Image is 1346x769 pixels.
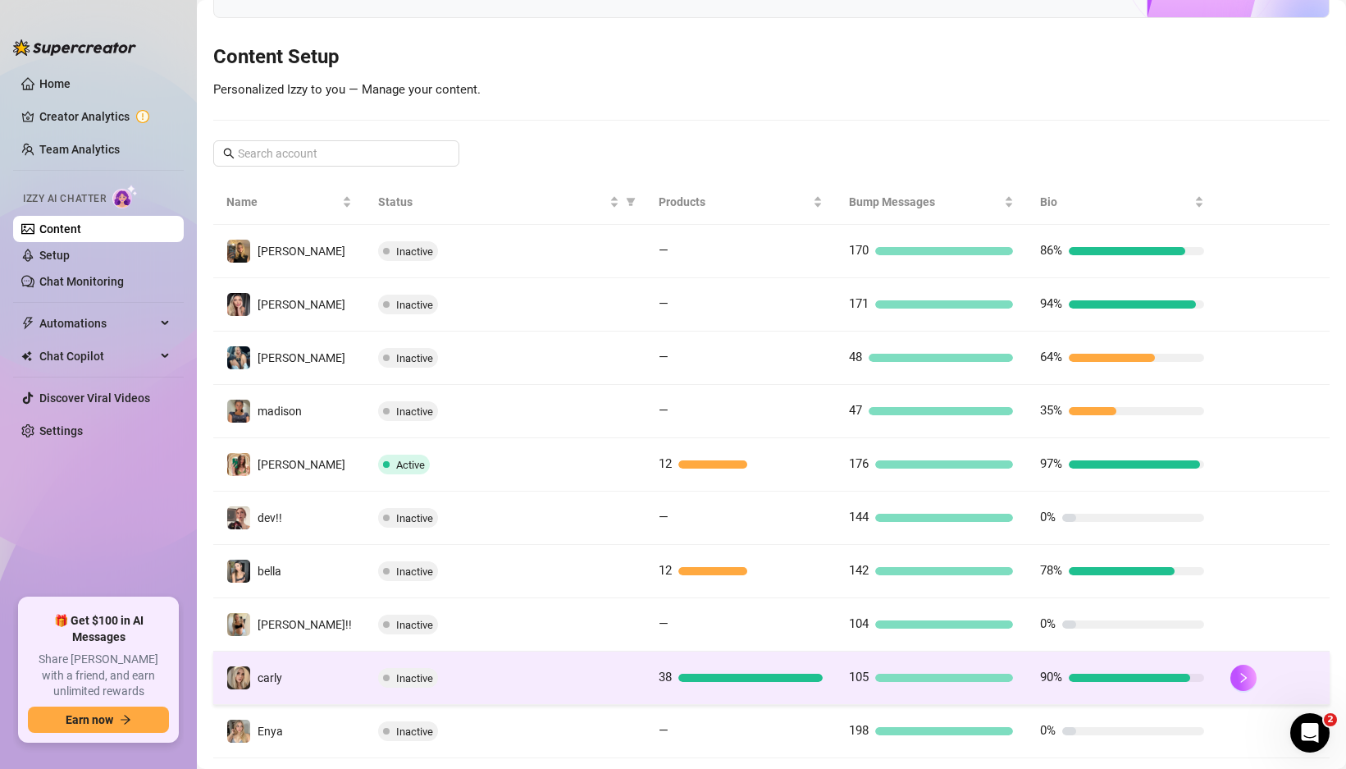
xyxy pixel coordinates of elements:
span: 171 [849,296,869,311]
span: Automations [39,310,156,336]
h3: Content Setup [213,44,1330,71]
span: 🎁 Get $100 in AI Messages [28,613,169,645]
input: Search account [238,144,436,162]
th: Name [213,180,365,225]
span: [PERSON_NAME] [258,298,345,311]
span: 86% [1040,243,1062,258]
img: carly [227,666,250,689]
img: dev!! [227,506,250,529]
span: Inactive [396,405,433,418]
span: 144 [849,510,869,524]
span: dev!! [258,511,282,524]
a: Team Analytics [39,143,120,156]
span: Inactive [396,619,433,631]
span: [PERSON_NAME]!! [258,618,352,631]
button: Earn nowarrow-right [28,707,169,733]
img: Emma [227,346,250,369]
span: Earn now [66,713,113,726]
span: 78% [1040,563,1062,578]
span: [PERSON_NAME] [258,458,345,471]
a: Discover Viral Videos [39,391,150,405]
span: Inactive [396,672,433,684]
span: Inactive [396,352,433,364]
span: right [1238,672,1249,684]
img: fiona [227,453,250,476]
span: Chat Copilot [39,343,156,369]
span: 64% [1040,350,1062,364]
span: 94% [1040,296,1062,311]
span: 0% [1040,723,1056,738]
th: Products [646,180,837,225]
img: AI Chatter [112,185,138,208]
img: chloe!! [227,613,250,636]
img: madison [227,400,250,423]
span: 12 [659,456,672,471]
span: — [659,296,668,311]
span: — [659,403,668,418]
span: filter [626,197,636,207]
span: Bio [1040,193,1192,211]
span: Izzy AI Chatter [23,191,106,207]
th: Bio [1027,180,1218,225]
img: bella [227,560,250,583]
span: 12 [659,563,672,578]
span: carly [258,671,282,684]
span: Share [PERSON_NAME] with a friend, and earn unlimited rewards [28,652,169,700]
span: 2 [1324,713,1337,726]
span: Bump Messages [849,193,1001,211]
span: Name [226,193,339,211]
span: filter [623,190,639,214]
a: Creator Analytics exclamation-circle [39,103,171,130]
span: Inactive [396,512,433,524]
span: — [659,616,668,631]
button: right [1230,665,1257,691]
span: — [659,510,668,524]
img: Chat Copilot [21,350,32,362]
img: Enya [227,720,250,743]
span: 142 [849,563,869,578]
span: [PERSON_NAME] [258,351,345,364]
a: Content [39,222,81,236]
span: 35% [1040,403,1062,418]
span: Inactive [396,299,433,311]
a: Settings [39,424,83,437]
span: — [659,243,668,258]
span: 198 [849,723,869,738]
span: arrow-right [120,714,131,726]
span: [PERSON_NAME] [258,245,345,258]
span: 170 [849,243,869,258]
th: Status [365,180,645,225]
a: Setup [39,249,70,262]
span: Inactive [396,726,433,738]
span: 0% [1040,510,1056,524]
img: tatum [227,293,250,316]
th: Bump Messages [836,180,1027,225]
span: Inactive [396,245,433,258]
span: Enya [258,725,283,738]
span: Inactive [396,565,433,578]
img: kendall [227,240,250,263]
span: 104 [849,616,869,631]
span: 0% [1040,616,1056,631]
span: Status [378,193,605,211]
span: bella [258,565,281,578]
span: search [223,148,235,159]
span: madison [258,405,302,418]
span: — [659,723,668,738]
span: Products [659,193,810,211]
iframe: Intercom live chat [1290,713,1330,753]
span: 90% [1040,670,1062,684]
img: logo-BBDzfeDw.svg [13,39,136,56]
span: 47 [849,403,862,418]
span: 105 [849,670,869,684]
span: Active [396,459,425,471]
span: thunderbolt [21,317,34,330]
span: 38 [659,670,672,684]
span: — [659,350,668,364]
span: 176 [849,456,869,471]
a: Chat Monitoring [39,275,124,288]
span: Personalized Izzy to you — Manage your content. [213,82,481,97]
a: Home [39,77,71,90]
span: 48 [849,350,862,364]
span: 97% [1040,456,1062,471]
